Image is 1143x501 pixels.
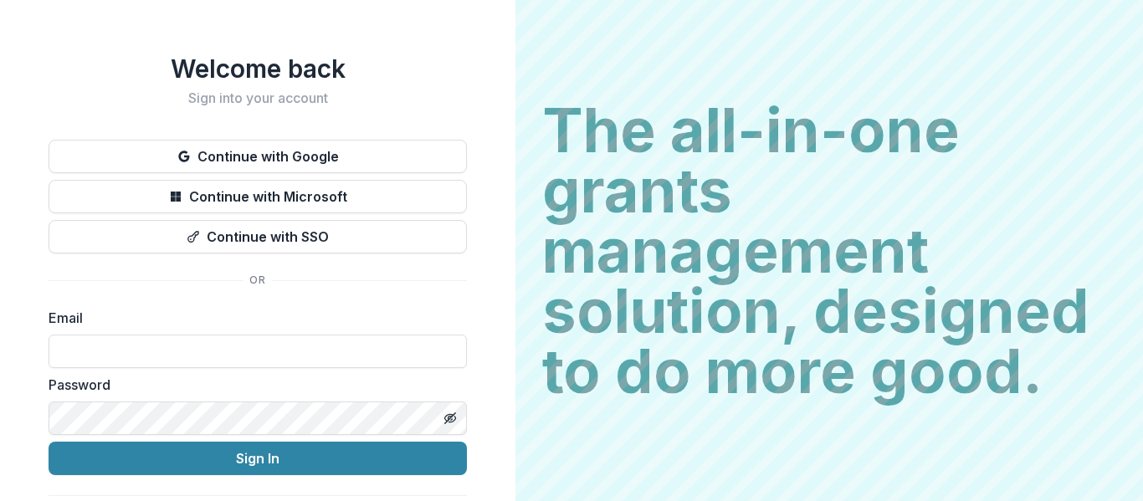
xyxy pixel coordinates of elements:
label: Password [49,375,457,395]
h2: Sign into your account [49,90,467,106]
button: Continue with Google [49,140,467,173]
h1: Welcome back [49,54,467,84]
button: Continue with SSO [49,220,467,253]
button: Continue with Microsoft [49,180,467,213]
button: Sign In [49,442,467,475]
label: Email [49,308,457,328]
button: Toggle password visibility [437,405,464,432]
